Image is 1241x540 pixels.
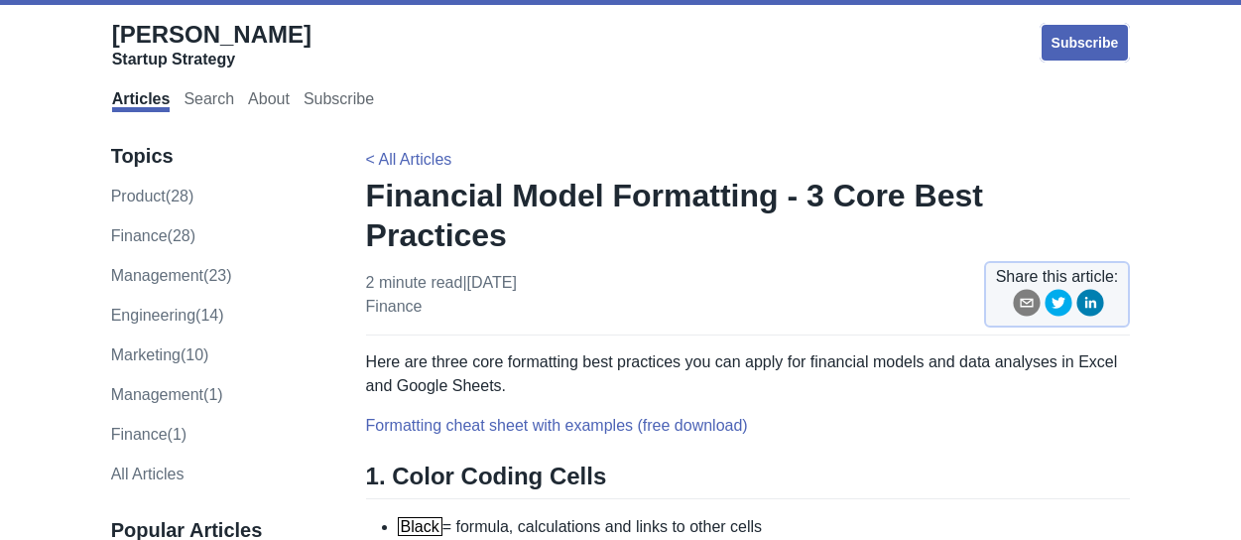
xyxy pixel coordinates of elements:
h1: Financial Model Formatting - 3 Core Best Practices [366,176,1131,255]
a: engineering(14) [111,307,224,324]
button: linkedin [1076,289,1104,324]
a: finance(28) [111,227,195,244]
li: = formula, calculations and links to other cells [398,515,1131,539]
a: Search [184,90,234,112]
a: management(23) [111,267,232,284]
a: All Articles [111,466,185,482]
span: [PERSON_NAME] [112,21,311,48]
p: 2 minute read | [DATE] [366,271,517,319]
a: Finance(1) [111,426,186,443]
a: Subscribe [304,90,374,112]
div: Startup Strategy [112,50,311,69]
a: About [248,90,290,112]
a: product(28) [111,188,194,204]
a: Formatting cheat sheet with examples (free download) [366,417,748,434]
button: twitter [1045,289,1072,324]
a: [PERSON_NAME]Startup Strategy [112,20,311,69]
a: marketing(10) [111,346,209,363]
a: finance [366,298,423,315]
button: email [1013,289,1041,324]
a: Subscribe [1040,23,1131,63]
a: < All Articles [366,151,452,168]
span: Black [398,517,442,536]
a: Articles [112,90,171,112]
p: Here are three core formatting best practices you can apply for financial models and data analyse... [366,350,1131,398]
a: Management(1) [111,386,223,403]
h2: 1. Color Coding Cells [366,462,1131,499]
h3: Topics [111,144,324,169]
span: Share this article: [996,265,1119,289]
